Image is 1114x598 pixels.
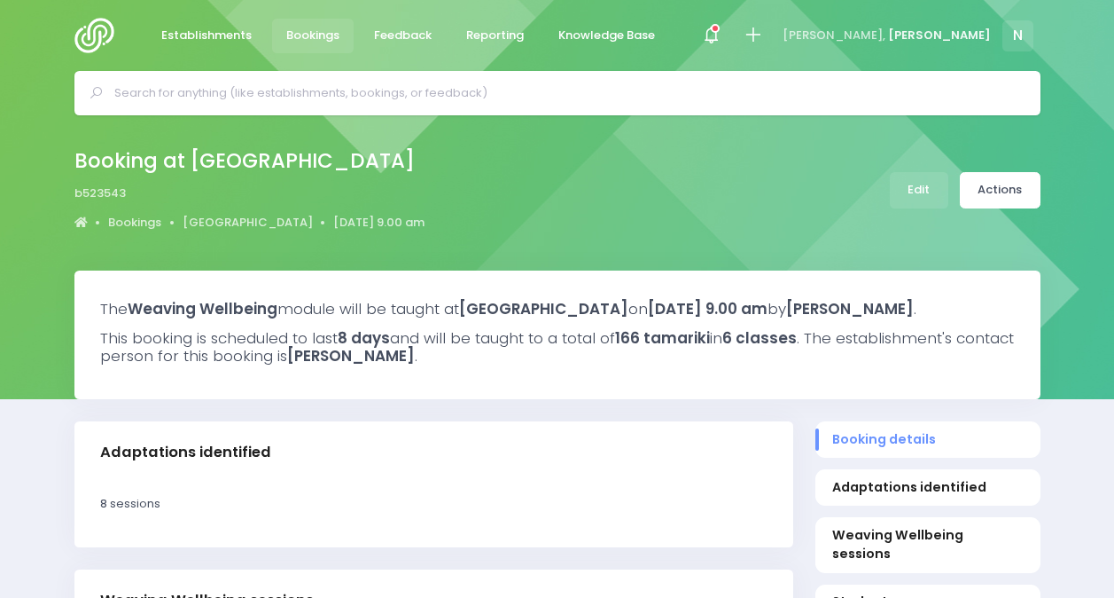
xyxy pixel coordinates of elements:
a: Bookings [272,19,354,53]
span: Booking details [832,430,1023,449]
span: [PERSON_NAME] [888,27,991,44]
h3: This booking is scheduled to last and will be taught to a total of in . The establishment's conta... [100,329,1015,366]
strong: [GEOGRAPHIC_DATA] [459,298,628,319]
a: Actions [960,172,1040,209]
strong: Weaving Wellbeing [128,298,277,319]
a: Feedback [360,19,447,53]
p: 8 sessions [100,495,767,513]
a: Booking details [815,421,1040,458]
strong: [PERSON_NAME] [786,298,914,319]
strong: [PERSON_NAME] [287,345,415,366]
strong: 8 days [338,327,390,349]
strong: 6 classes [722,327,797,349]
h2: Booking at [GEOGRAPHIC_DATA] [74,149,415,173]
a: Reporting [452,19,539,53]
span: Weaving Wellbeing sessions [832,526,1023,564]
a: [GEOGRAPHIC_DATA] [183,214,313,232]
a: Edit [890,172,948,209]
a: [DATE] 9.00 am [333,214,425,232]
span: Feedback [374,27,432,44]
input: Search for anything (like establishments, bookings, or feedback) [114,80,1016,106]
h3: The module will be taught at on by . [100,300,1015,318]
span: N [1002,20,1033,51]
span: Reporting [466,27,524,44]
span: [PERSON_NAME], [783,27,885,44]
span: Adaptations identified [832,478,1023,497]
strong: 166 tamariki [615,327,710,349]
span: Knowledge Base [558,27,655,44]
span: Establishments [161,27,252,44]
img: Logo [74,18,125,53]
span: b523543 [74,185,126,202]
a: Adaptations identified [815,469,1040,506]
a: Weaving Wellbeing sessions [815,517,1040,572]
strong: [DATE] 9.00 am [648,298,767,319]
a: Knowledge Base [544,19,670,53]
a: Bookings [108,214,161,232]
a: Establishments [147,19,267,53]
span: Bookings [286,27,339,44]
h3: Adaptations identified [100,444,271,461]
